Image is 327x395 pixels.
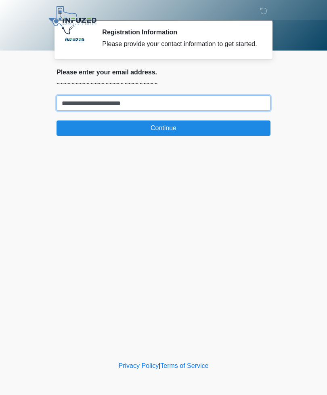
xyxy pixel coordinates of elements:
h2: Please enter your email address. [57,68,270,76]
img: Infuzed IV Therapy Logo [48,6,96,34]
img: Agent Avatar [63,28,87,53]
div: Please provide your contact information to get started. [102,39,258,49]
button: Continue [57,120,270,136]
a: Terms of Service [160,362,208,369]
a: | [159,362,160,369]
p: ~~~~~~~~~~~~~~~~~~~~~~~~~~~ [57,79,270,89]
a: Privacy Policy [119,362,159,369]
